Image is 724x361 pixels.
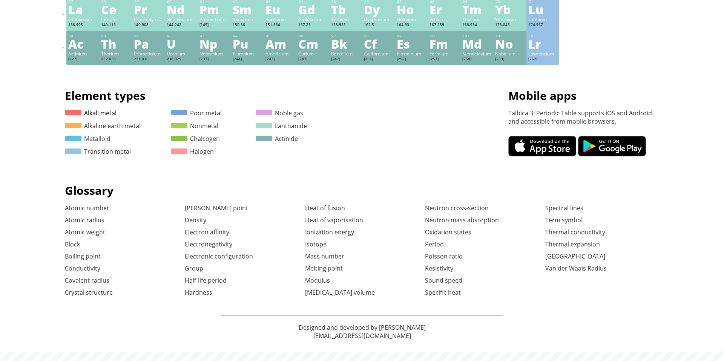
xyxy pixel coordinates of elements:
[185,240,232,248] a: Electronegativity
[134,3,163,15] div: Pr
[495,22,524,28] div: 173.045
[65,228,105,236] a: Atomic weight
[305,216,363,224] a: Heat of vaporisation
[425,264,453,272] a: Resistivity
[364,3,393,15] div: Dy
[331,3,360,15] div: Tb
[233,16,262,22] div: Samarium
[167,3,196,15] div: Nd
[331,57,360,63] div: [247]
[185,276,227,285] a: Half-life period
[429,50,459,57] div: Fermium
[265,57,295,63] div: [243]
[545,252,605,260] a: [GEOGRAPHIC_DATA]
[462,50,491,57] div: Mendelevium
[305,252,344,260] a: Mass number
[495,3,524,15] div: Yb
[430,34,459,38] div: 100
[397,22,426,28] div: 164.93
[495,38,524,50] div: No
[265,16,295,22] div: Europium
[65,135,110,143] a: Metalloid
[305,228,354,236] a: Ionization energy
[171,109,222,117] a: Poor metal
[65,276,109,285] a: Covalent radius
[65,147,131,156] a: Transition metal
[397,3,426,15] div: Ho
[185,204,248,212] a: [PERSON_NAME] point
[69,34,97,38] div: 89
[528,22,557,28] div: 174.967
[305,240,327,248] a: Isotope
[545,264,607,272] a: Van der Waals Radius
[425,276,462,285] a: Sound speed
[233,57,262,63] div: [244]
[65,204,109,212] a: Atomic number
[265,22,295,28] div: 151.964
[495,57,524,63] div: [259]
[65,183,659,198] h1: Glossary
[167,22,196,28] div: 144.242
[462,57,491,63] div: [258]
[256,135,298,143] a: Actinide
[495,34,524,38] div: 102
[305,204,345,212] a: Heat of fusion
[65,288,113,297] a: Crystal structure
[68,38,97,50] div: Ac
[331,38,360,50] div: Bk
[171,147,214,156] a: Halogen
[397,38,426,50] div: Es
[266,34,295,38] div: 95
[221,323,503,332] p: Designed and developed by [PERSON_NAME]
[101,50,130,57] div: Thorium
[65,216,104,224] a: Atomic radius
[495,50,524,57] div: Nobelium
[199,3,229,15] div: Pm
[233,3,262,15] div: Sm
[233,50,262,57] div: Plutonium
[185,288,212,297] a: Hardness
[134,34,163,38] div: 91
[528,38,557,50] div: Lr
[298,38,327,50] div: Cm
[134,57,163,63] div: 231.036
[397,34,426,38] div: 99
[529,34,557,38] div: 103
[233,22,262,28] div: 150.36
[101,3,130,15] div: Ce
[429,38,459,50] div: Fm
[397,16,426,22] div: Holmium
[68,50,97,57] div: Actinium
[167,57,196,63] div: 238.029
[65,264,100,272] a: Conductivity
[429,3,459,15] div: Er
[364,22,393,28] div: 162.5
[425,216,499,224] a: Neutron mass absorption
[331,50,360,57] div: Berkelium
[495,16,524,22] div: Ytterbium
[425,252,463,260] a: Poisson ratio
[508,88,659,103] h1: Mobile apps
[233,34,262,38] div: 94
[185,252,253,260] a: Electronic configuration
[331,34,360,38] div: 97
[298,50,327,57] div: Curium
[429,16,459,22] div: Erbium
[463,34,491,38] div: 101
[167,38,196,50] div: U
[331,16,360,22] div: Terbium
[429,57,459,63] div: [257]
[256,122,307,130] a: Lanthanide
[185,228,229,236] a: Electron affinity
[65,122,141,130] a: Alkaline earth metal
[256,109,303,117] a: Noble gas
[429,22,459,28] div: 167.259
[305,276,330,285] a: Modulus
[298,16,327,22] div: Gadolinium
[545,228,605,236] a: Thermal conductivity
[425,240,444,248] a: Period
[462,16,491,22] div: Thulium
[101,57,130,63] div: 232.038
[397,50,426,57] div: Einsteinium
[265,50,295,57] div: Americium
